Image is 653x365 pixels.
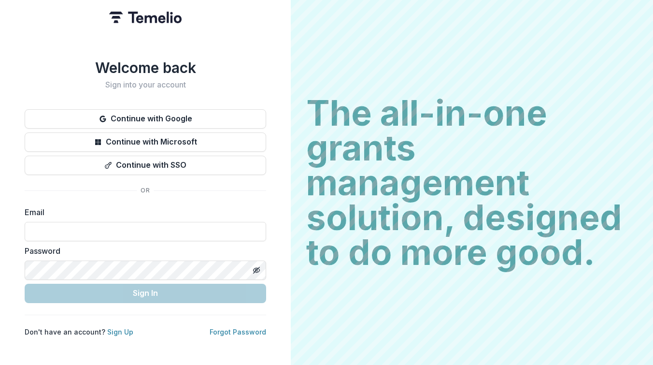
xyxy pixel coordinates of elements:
button: Sign In [25,284,266,303]
button: Toggle password visibility [249,263,264,278]
h1: Welcome back [25,59,266,76]
img: Temelio [109,12,182,23]
button: Continue with SSO [25,156,266,175]
label: Password [25,245,260,257]
h2: Sign into your account [25,80,266,89]
label: Email [25,206,260,218]
button: Continue with Microsoft [25,132,266,152]
button: Continue with Google [25,109,266,129]
a: Sign Up [107,328,133,336]
p: Don't have an account? [25,327,133,337]
a: Forgot Password [210,328,266,336]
